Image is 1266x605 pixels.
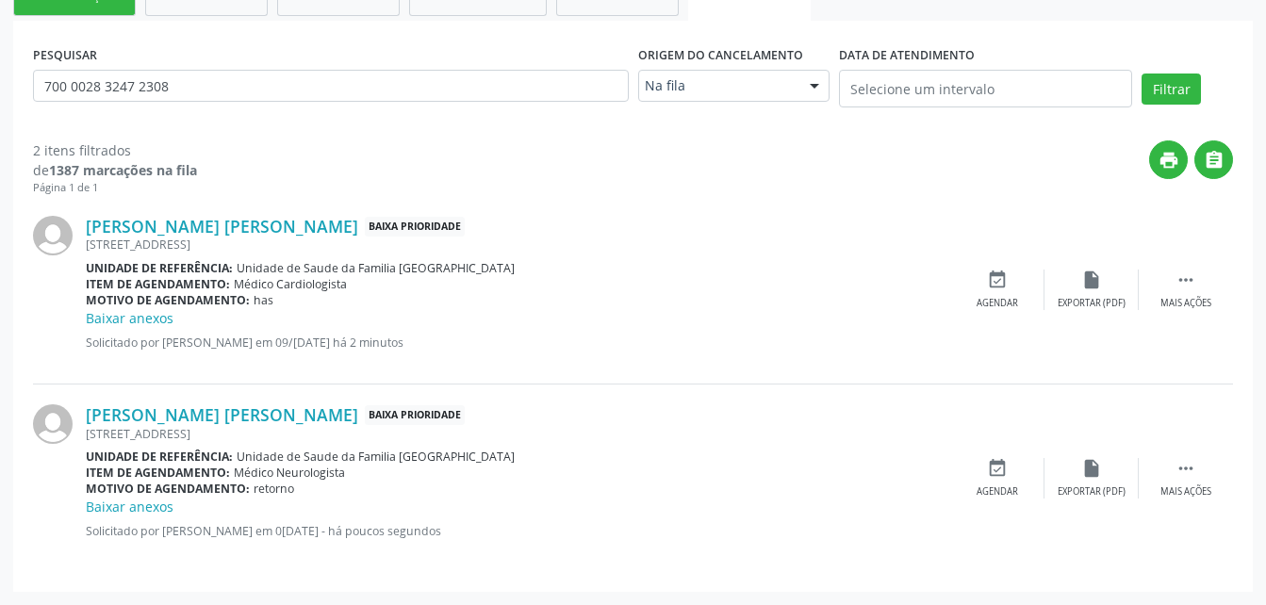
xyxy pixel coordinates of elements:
span: Baixa Prioridade [365,405,465,425]
i: insert_drive_file [1081,270,1102,290]
div: Agendar [977,485,1018,499]
input: Selecione um intervalo [839,70,1132,107]
b: Unidade de referência: [86,260,233,276]
strong: 1387 marcações na fila [49,161,197,179]
span: Unidade de Saude da Familia [GEOGRAPHIC_DATA] [237,260,515,276]
span: Baixa Prioridade [365,217,465,237]
i: event_available [987,458,1008,479]
a: [PERSON_NAME] [PERSON_NAME] [86,216,358,237]
i:  [1204,150,1225,171]
label: Origem do cancelamento [638,41,803,70]
div: Exportar (PDF) [1058,485,1126,499]
div: Agendar [977,297,1018,310]
a: Baixar anexos [86,498,173,515]
b: Motivo de agendamento: [86,292,250,308]
a: Baixar anexos [86,309,173,327]
span: Médico Cardiologista [234,276,347,292]
div: Mais ações [1160,485,1211,499]
div: de [33,160,197,180]
label: DATA DE ATENDIMENTO [839,41,975,70]
p: Solicitado por [PERSON_NAME] em 09/[DATE] há 2 minutos [86,335,950,351]
i: insert_drive_file [1081,458,1102,479]
p: Solicitado por [PERSON_NAME] em 0[DATE] - há poucos segundos [86,523,950,539]
button: print [1149,140,1188,179]
div: Página 1 de 1 [33,180,197,196]
input: Nome, CNS [33,70,629,102]
i: event_available [987,270,1008,290]
i:  [1176,270,1196,290]
b: Unidade de referência: [86,449,233,465]
b: Item de agendamento: [86,465,230,481]
a: [PERSON_NAME] [PERSON_NAME] [86,404,358,425]
span: retorno [254,481,294,497]
div: 2 itens filtrados [33,140,197,160]
img: img [33,404,73,444]
i:  [1176,458,1196,479]
div: [STREET_ADDRESS] [86,237,950,253]
span: has [254,292,273,308]
label: PESQUISAR [33,41,97,70]
div: Mais ações [1160,297,1211,310]
button: Filtrar [1142,74,1201,106]
i: print [1159,150,1179,171]
button:  [1194,140,1233,179]
div: [STREET_ADDRESS] [86,426,950,442]
span: Unidade de Saude da Familia [GEOGRAPHIC_DATA] [237,449,515,465]
div: Exportar (PDF) [1058,297,1126,310]
b: Item de agendamento: [86,276,230,292]
b: Motivo de agendamento: [86,481,250,497]
span: Médico Neurologista [234,465,345,481]
img: img [33,216,73,255]
span: Na fila [645,76,792,95]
